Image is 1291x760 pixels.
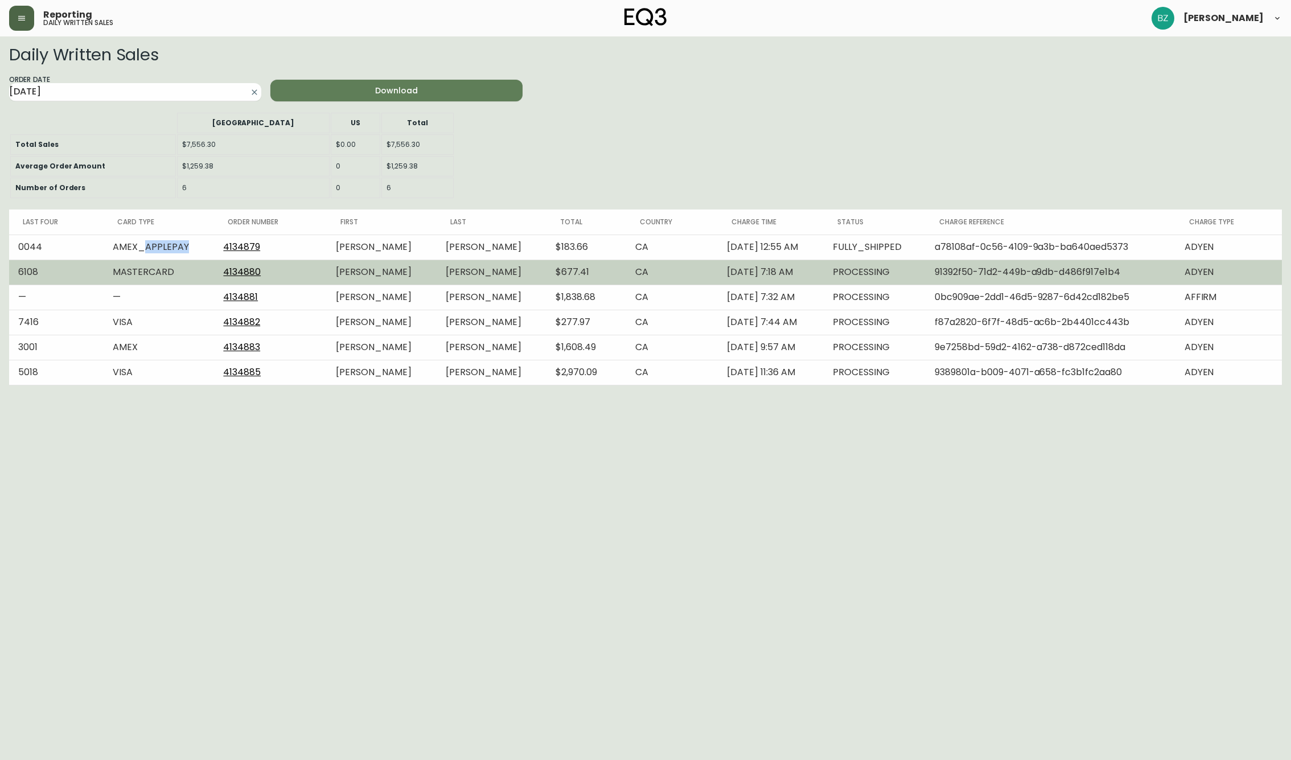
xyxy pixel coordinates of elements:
td: CA [626,285,718,310]
th: Last [437,209,546,235]
th: [GEOGRAPHIC_DATA] [177,113,330,133]
td: [PERSON_NAME] [327,335,437,360]
td: AMEX [104,335,214,360]
td: $0.00 [331,134,380,155]
td: [DATE] 11:36 AM [718,360,824,385]
td: CA [626,260,718,285]
td: ADYEN [1175,360,1282,385]
a: 4134882 [223,315,260,328]
td: 3001 [9,335,104,360]
td: 6108 [9,260,104,285]
a: 4134880 [223,265,261,278]
th: Last Four [9,209,104,235]
td: ADYEN [1175,310,1282,335]
td: PROCESSING [824,260,926,285]
td: [PERSON_NAME] [437,285,546,310]
th: Total [381,113,454,133]
span: Download [279,84,513,98]
b: Average Order Amount [15,161,105,171]
td: 91392f50-71d2-449b-a9db-d486f917e1b4 [926,260,1175,285]
h2: Daily Written Sales [9,46,784,64]
td: $2,970.09 [546,360,626,385]
th: Country [626,209,718,235]
td: [PERSON_NAME] [437,360,546,385]
th: Card Type [104,209,214,235]
td: 0044 [9,235,104,260]
td: AMEX_APPLEPAY [104,235,214,260]
b: Total Sales [15,139,59,149]
td: [PERSON_NAME] [437,335,546,360]
td: $277.97 [546,310,626,335]
span: Reporting [43,10,92,19]
a: 4134881 [223,290,258,303]
td: 5018 [9,360,104,385]
th: Charge Type [1175,209,1282,235]
b: Number of Orders [15,183,85,192]
td: [DATE] 7:44 AM [718,310,824,335]
td: [PERSON_NAME] [327,235,437,260]
td: f87a2820-6f7f-48d5-ac6b-2b4401cc443b [926,310,1175,335]
td: CA [626,360,718,385]
td: ADYEN [1175,235,1282,260]
td: PROCESSING [824,310,926,335]
th: Charge Reference [926,209,1175,235]
td: $1,838.68 [546,285,626,310]
td: VISA [104,360,214,385]
td: CA [626,310,718,335]
td: — [104,285,214,310]
td: [PERSON_NAME] [437,310,546,335]
td: [PERSON_NAME] [327,285,437,310]
td: $1,608.49 [546,335,626,360]
td: [DATE] 7:32 AM [718,285,824,310]
td: [PERSON_NAME] [437,235,546,260]
td: 9e7258bd-59d2-4162-a738-d872ced118da [926,335,1175,360]
td: VISA [104,310,214,335]
td: [DATE] 9:57 AM [718,335,824,360]
td: [DATE] 7:18 AM [718,260,824,285]
img: logo [624,8,667,26]
td: [PERSON_NAME] [327,360,437,385]
td: $1,259.38 [381,156,454,176]
td: $1,259.38 [177,156,330,176]
td: CA [626,235,718,260]
td: [PERSON_NAME] [437,260,546,285]
td: [PERSON_NAME] [327,260,437,285]
td: $183.66 [546,235,626,260]
td: 6 [177,178,330,198]
a: 4134883 [223,340,260,354]
button: Download [270,80,523,101]
h5: daily written sales [43,19,113,26]
td: — [9,285,104,310]
td: 6 [381,178,454,198]
td: PROCESSING [824,285,926,310]
td: 7416 [9,310,104,335]
td: MASTERCARD [104,260,214,285]
td: ADYEN [1175,260,1282,285]
th: US [331,113,380,133]
th: First [327,209,437,235]
a: 4134885 [223,365,261,379]
td: ADYEN [1175,335,1282,360]
td: 0 [331,156,380,176]
td: 9389801a-b009-4071-a658-fc3b1fc2aa80 [926,360,1175,385]
td: $677.41 [546,260,626,285]
th: Status [824,209,926,235]
td: CA [626,335,718,360]
th: Charge Time [718,209,824,235]
th: Total [546,209,626,235]
td: 0 [331,178,380,198]
img: 603957c962080f772e6770b96f84fb5c [1152,7,1174,30]
td: AFFIRM [1175,285,1282,310]
span: [PERSON_NAME] [1183,14,1264,23]
td: a78108af-0c56-4109-9a3b-ba640aed5373 [926,235,1175,260]
td: [DATE] 12:55 AM [718,235,824,260]
input: mm/dd/yyyy [9,83,243,101]
td: PROCESSING [824,335,926,360]
td: PROCESSING [824,360,926,385]
td: [PERSON_NAME] [327,310,437,335]
td: 0bc909ae-2dd1-46d5-9287-6d42cd182be5 [926,285,1175,310]
a: 4134879 [223,240,260,253]
td: $7,556.30 [177,134,330,155]
td: $7,556.30 [381,134,454,155]
td: FULLY_SHIPPED [824,235,926,260]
